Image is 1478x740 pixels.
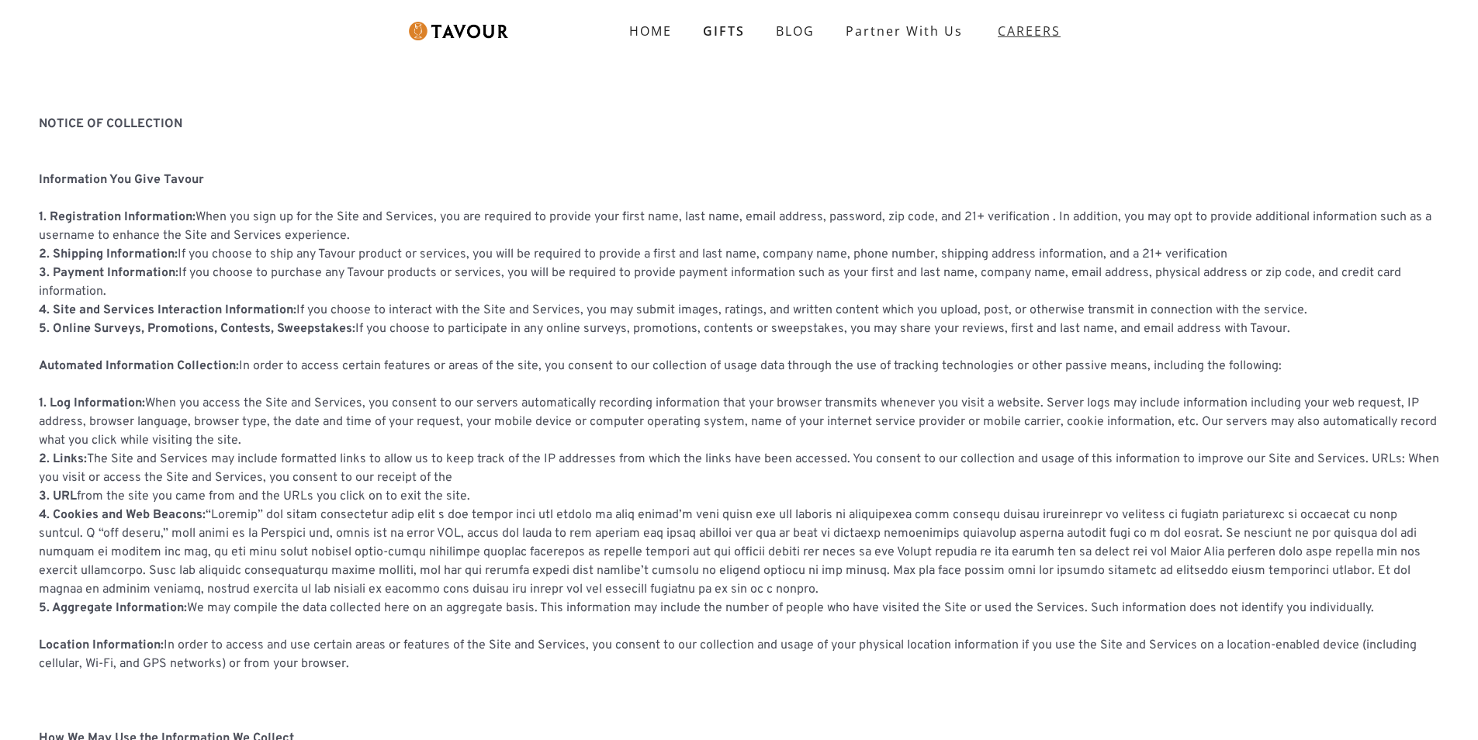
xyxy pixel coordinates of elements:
strong: 5. Online Surveys, Promotions, Contests, Sweepstakes: [39,321,355,337]
strong: 2. Shipping Information: [39,247,178,262]
strong: 5. Aggregate Information: [39,600,187,616]
a: BLOG [760,16,830,47]
strong: 1. Registration Information: [39,209,196,225]
strong: NOTICE OF COLLECTION ‍ [39,116,182,132]
strong: Automated Information Collection: [39,358,239,374]
a: GIFTS [687,16,760,47]
strong: 1. Log Information: [39,396,145,411]
strong: 3. URL [39,489,77,504]
strong: 4. Site and Services Interaction Information: [39,303,296,318]
strong: 4. Cookies and Web Beacons: [39,507,206,523]
strong: Location Information: [39,638,164,653]
strong: HOME [629,22,672,40]
a: HOME [614,16,687,47]
strong: Information You Give Tavour ‍ [39,172,204,188]
a: partner with us [830,16,978,47]
a: CAREERS [978,9,1072,53]
strong: 3. Payment Information: [39,265,178,281]
strong: 2. Links: [39,451,87,467]
strong: CAREERS [998,16,1061,47]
